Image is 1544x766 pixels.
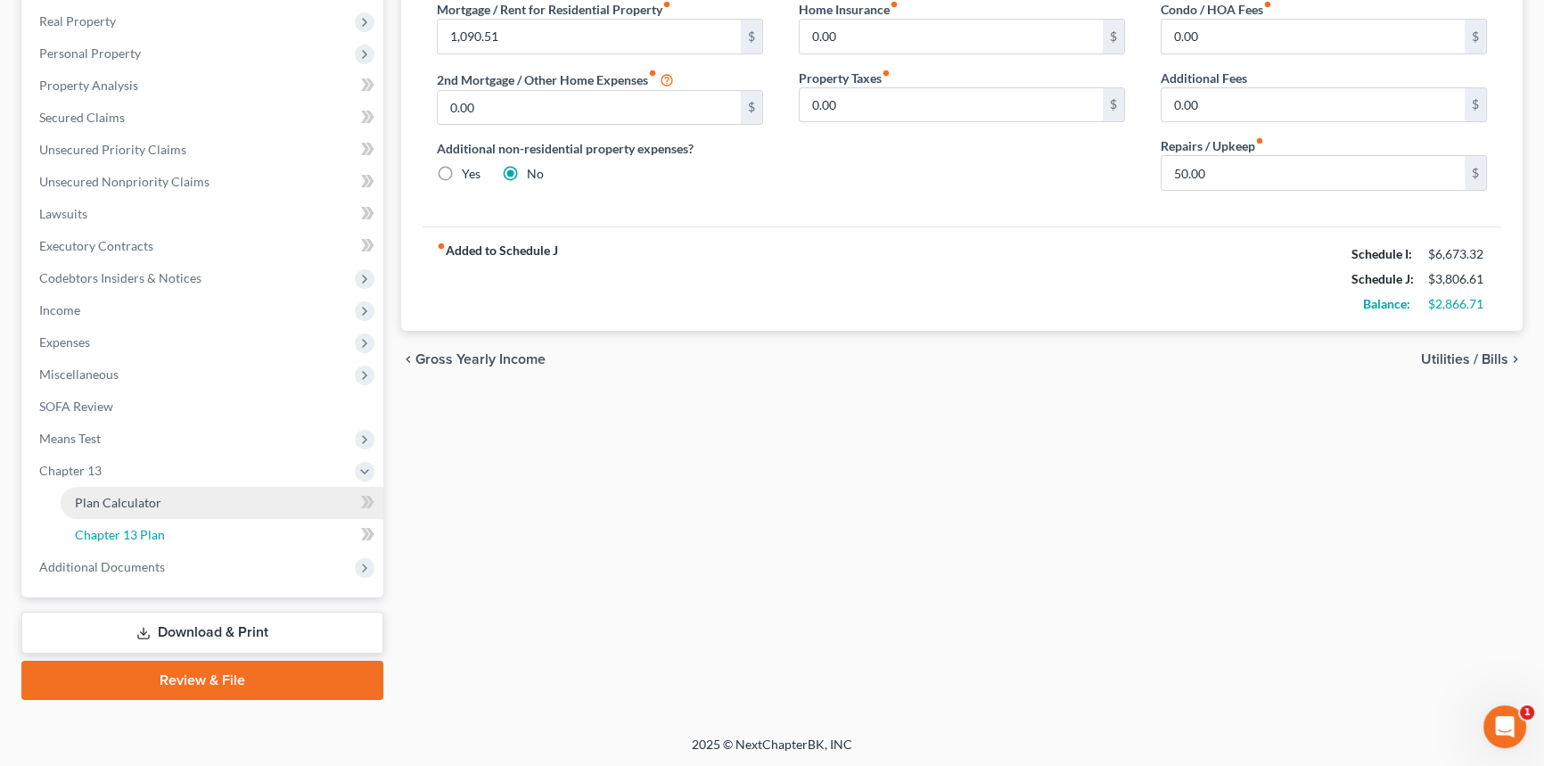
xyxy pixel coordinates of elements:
i: fiber_manual_record [882,69,891,78]
span: Plan Calculator [75,495,161,510]
a: Property Analysis [25,70,383,102]
input: -- [1162,20,1465,54]
span: Secured Claims [39,110,125,125]
span: Means Test [39,431,101,446]
strong: Balance: [1363,296,1410,311]
div: $6,673.32 [1428,245,1487,263]
a: Secured Claims [25,102,383,134]
span: SOFA Review [39,399,113,414]
input: -- [438,91,741,125]
a: Download & Print [21,612,383,654]
i: fiber_manual_record [648,69,657,78]
span: Unsecured Priority Claims [39,142,186,157]
span: Gross Yearly Income [415,352,546,367]
i: chevron_right [1508,352,1523,367]
span: Chapter 13 [39,463,102,478]
a: Unsecured Priority Claims [25,134,383,166]
input: -- [1162,156,1465,190]
span: Expenses [39,334,90,350]
a: SOFA Review [25,391,383,423]
input: -- [1162,88,1465,122]
input: -- [438,20,741,54]
label: No [527,165,544,183]
strong: Schedule I: [1351,246,1412,261]
span: Lawsuits [39,206,87,221]
button: chevron_left Gross Yearly Income [401,352,546,367]
div: $ [1465,88,1486,122]
span: Additional Documents [39,559,165,574]
label: Repairs / Upkeep [1161,136,1264,155]
label: Additional Fees [1161,69,1247,87]
span: Property Analysis [39,78,138,93]
i: fiber_manual_record [437,242,446,251]
div: $ [1465,156,1486,190]
span: Real Property [39,13,116,29]
label: Additional non-residential property expenses? [437,139,763,158]
label: 2nd Mortgage / Other Home Expenses [437,69,674,90]
i: chevron_left [401,352,415,367]
label: Property Taxes [799,69,891,87]
strong: Schedule J: [1351,271,1414,286]
span: Miscellaneous [39,367,119,382]
a: Unsecured Nonpriority Claims [25,166,383,198]
span: Utilities / Bills [1421,352,1508,367]
span: 1 [1520,705,1534,720]
div: $ [1103,88,1124,122]
div: $ [741,20,762,54]
input: -- [800,20,1103,54]
a: Lawsuits [25,198,383,230]
span: Income [39,302,80,317]
div: $ [1465,20,1486,54]
div: $ [741,91,762,125]
span: Personal Property [39,45,141,61]
input: -- [800,88,1103,122]
label: Yes [462,165,480,183]
div: $ [1103,20,1124,54]
iframe: Intercom live chat [1483,705,1526,748]
a: Chapter 13 Plan [61,519,383,551]
a: Review & File [21,661,383,700]
span: Codebtors Insiders & Notices [39,270,201,285]
span: Unsecured Nonpriority Claims [39,174,209,189]
div: $2,866.71 [1428,295,1487,313]
button: Utilities / Bills chevron_right [1421,352,1523,367]
a: Executory Contracts [25,230,383,262]
span: Executory Contracts [39,238,153,253]
i: fiber_manual_record [1255,136,1264,145]
a: Plan Calculator [61,487,383,519]
div: $3,806.61 [1428,270,1487,288]
strong: Added to Schedule J [437,242,558,317]
span: Chapter 13 Plan [75,527,165,542]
